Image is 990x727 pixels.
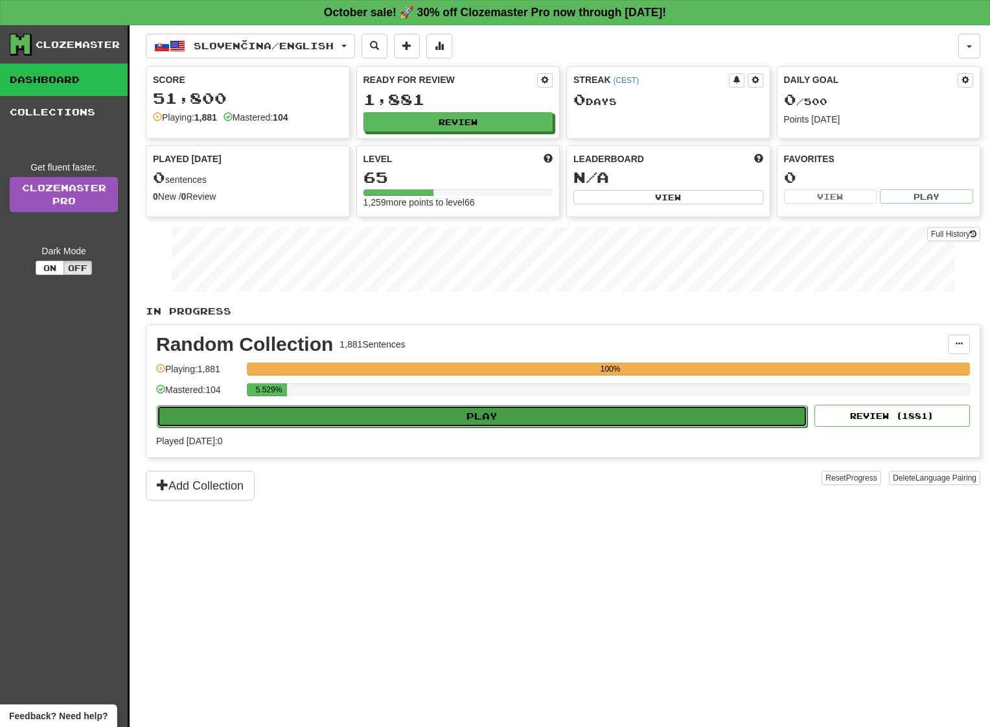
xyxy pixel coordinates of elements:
span: / 500 [784,96,827,107]
a: (CEST) [613,76,639,85]
button: More stats [426,34,452,58]
button: Add sentence to collection [394,34,420,58]
button: Full History [927,227,980,241]
div: Mastered: 104 [156,383,240,405]
button: Play [157,405,807,427]
div: 100% [251,363,970,375]
div: Favorites [784,152,974,165]
div: Playing: [153,111,217,124]
span: Open feedback widget [9,709,108,722]
div: 65 [363,169,553,185]
div: Score [153,73,343,86]
button: Review (1881) [814,405,970,427]
div: 5.529% [251,383,286,396]
span: Level [363,152,393,165]
div: Playing: 1,881 [156,363,240,384]
button: Play [880,189,973,204]
span: Score more points to level up [544,152,553,165]
div: Day s [573,91,763,108]
strong: 104 [273,112,288,123]
span: Progress [846,473,877,483]
div: sentences [153,169,343,186]
div: Daily Goal [784,73,958,88]
strong: 0 [181,191,187,202]
button: ResetProgress [822,471,881,485]
span: 0 [573,90,586,108]
div: Streak [573,73,729,86]
p: In Progress [146,305,980,318]
div: 1,881 Sentences [340,338,405,351]
span: N/A [573,168,609,186]
div: Points [DATE] [784,113,974,126]
strong: October sale! 🚀 30% off Clozemaster Pro now through [DATE]! [324,6,666,19]
div: Get fluent faster. [10,161,118,174]
button: View [784,189,877,204]
div: Random Collection [156,335,333,354]
span: Slovenčina / English [194,40,334,51]
div: 51,800 [153,90,343,106]
div: New / Review [153,190,343,203]
a: ClozemasterPro [10,177,118,212]
span: Played [DATE]: 0 [156,436,222,446]
span: 0 [153,168,165,186]
button: DeleteLanguage Pairing [889,471,980,485]
button: View [573,190,763,204]
span: Played [DATE] [153,152,222,165]
span: Language Pairing [915,473,976,483]
div: 1,259 more points to level 66 [363,196,553,209]
div: Clozemaster [36,38,120,51]
div: Ready for Review [363,73,538,86]
button: Review [363,112,553,132]
button: Slovenčina/English [146,34,355,58]
div: 0 [784,169,974,185]
span: This week in points, UTC [754,152,763,165]
span: 0 [784,90,796,108]
span: Leaderboard [573,152,644,165]
button: On [36,261,64,275]
strong: 1,881 [194,112,217,123]
div: Dark Mode [10,244,118,257]
button: Add Collection [146,471,255,501]
button: Search sentences [362,34,387,58]
div: 1,881 [363,91,553,108]
strong: 0 [153,191,158,202]
button: Off [63,261,92,275]
div: Mastered: [224,111,288,124]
